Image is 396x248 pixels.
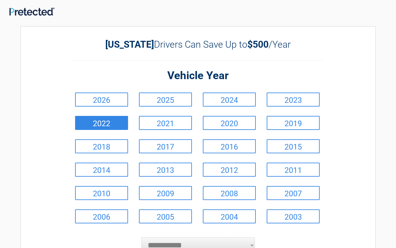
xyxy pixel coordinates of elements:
[75,209,128,223] a: 2006
[267,139,320,153] a: 2015
[267,116,320,130] a: 2019
[75,186,128,200] a: 2010
[203,139,256,153] a: 2016
[105,39,154,50] b: [US_STATE]
[267,209,320,223] a: 2003
[9,7,55,16] img: Main Logo
[203,116,256,130] a: 2020
[74,39,323,50] h2: Drivers Can Save Up to /Year
[75,116,128,130] a: 2022
[139,139,192,153] a: 2017
[74,69,323,83] h2: Vehicle Year
[247,39,269,50] b: $500
[139,186,192,200] a: 2009
[203,209,256,223] a: 2004
[267,186,320,200] a: 2007
[267,93,320,107] a: 2023
[203,163,256,177] a: 2012
[75,163,128,177] a: 2014
[75,93,128,107] a: 2026
[203,93,256,107] a: 2024
[139,116,192,130] a: 2021
[139,93,192,107] a: 2025
[75,139,128,153] a: 2018
[139,163,192,177] a: 2013
[203,186,256,200] a: 2008
[139,209,192,223] a: 2005
[267,163,320,177] a: 2011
